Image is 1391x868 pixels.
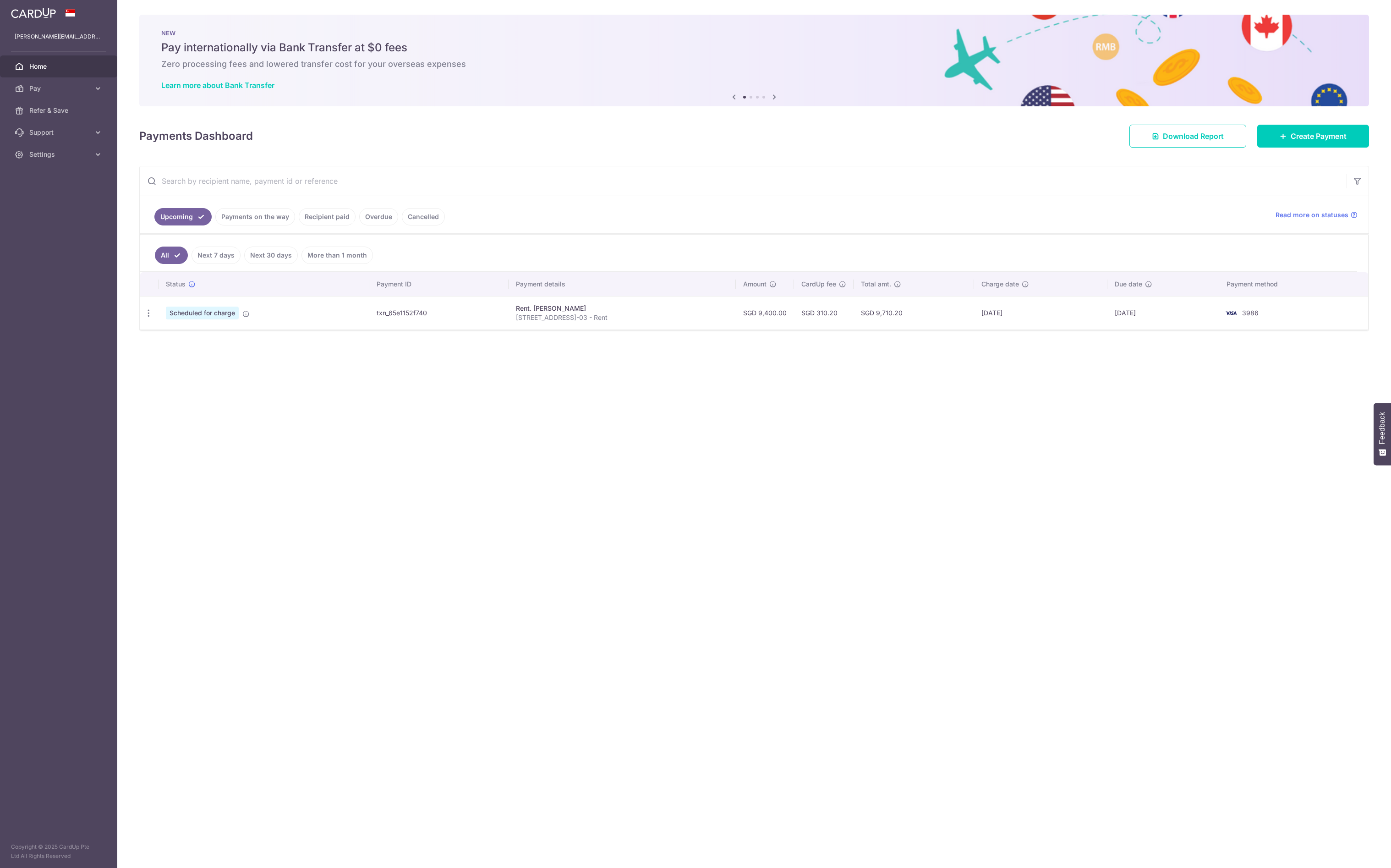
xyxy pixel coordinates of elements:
td: SGD 310.20 [794,296,854,330]
h6: Zero processing fees and lowered transfer cost for your overseas expenses [161,59,1347,70]
span: Total amt. [861,280,891,289]
a: Recipient paid [299,208,356,225]
a: Payments on the way [215,208,295,225]
input: Search by recipient name, payment id or reference [140,166,1347,196]
p: [PERSON_NAME][EMAIL_ADDRESS][PERSON_NAME][DOMAIN_NAME] [15,32,103,41]
span: Settings [29,150,90,159]
h4: Payments Dashboard [139,128,253,144]
span: Due date [1115,280,1142,289]
span: Status [166,280,186,289]
span: Home [29,62,90,71]
td: SGD 9,710.20 [854,296,974,330]
span: 3986 [1242,309,1259,317]
a: Learn more about Bank Transfer [161,81,274,90]
img: CardUp [11,7,56,18]
span: Download Report [1163,131,1224,142]
span: Refer & Save [29,106,90,115]
a: Upcoming [154,208,212,225]
button: Feedback - Show survey [1374,403,1391,465]
a: Download Report [1129,125,1246,148]
span: Pay [29,84,90,93]
a: Read more on statuses [1276,210,1358,220]
span: CardUp fee [801,280,836,289]
a: Next 30 days [244,247,298,264]
h5: Pay internationally via Bank Transfer at $0 fees [161,40,1347,55]
td: [DATE] [1107,296,1219,330]
span: Feedback [1378,412,1386,444]
a: Create Payment [1257,125,1369,148]
img: Bank Card [1222,308,1240,319]
a: All [155,247,188,264]
span: Read more on statuses [1276,210,1348,220]
span: Create Payment [1291,131,1347,142]
span: Scheduled for charge [166,307,239,319]
p: [STREET_ADDRESS]-03 - Rent [516,313,728,322]
div: Rent. [PERSON_NAME] [516,304,728,313]
a: More than 1 month [301,247,373,264]
th: Payment details [509,272,736,296]
th: Payment ID [369,272,509,296]
img: Bank transfer banner [139,15,1369,106]
span: Support [29,128,90,137]
td: txn_65e1152f740 [369,296,509,330]
td: SGD 9,400.00 [736,296,794,330]
th: Payment method [1219,272,1368,296]
a: Next 7 days [192,247,241,264]
p: NEW [161,29,1347,37]
span: Amount [743,280,767,289]
span: Charge date [981,280,1019,289]
td: [DATE] [974,296,1107,330]
a: Cancelled [402,208,445,225]
a: Overdue [359,208,398,225]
